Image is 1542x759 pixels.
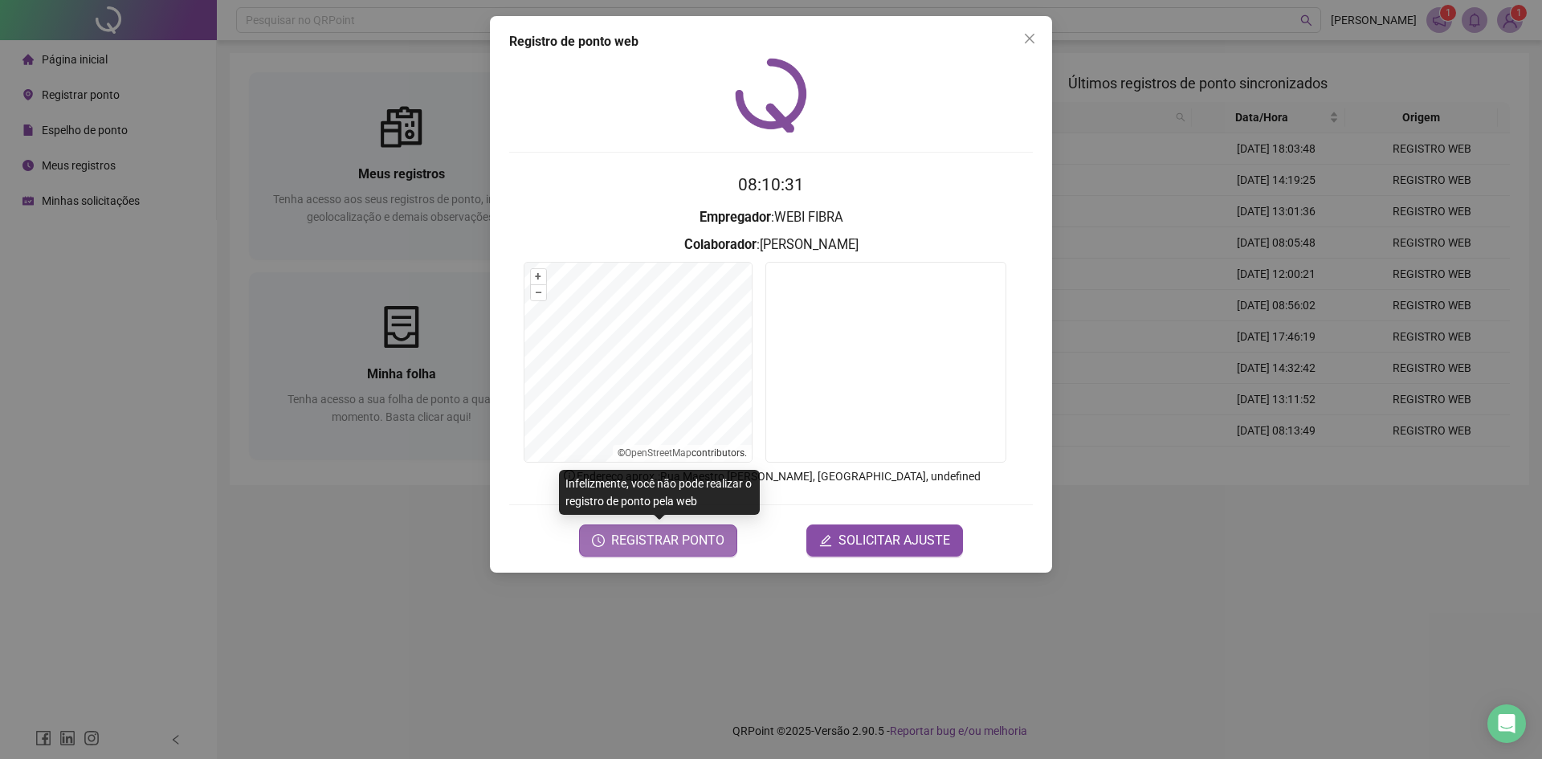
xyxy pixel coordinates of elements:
[509,32,1033,51] div: Registro de ponto web
[1017,26,1042,51] button: Close
[509,467,1033,485] p: Endereço aprox. : Rua Maestro [PERSON_NAME], [GEOGRAPHIC_DATA], undefined
[559,470,760,515] div: Infelizmente, você não pode realizar o registro de ponto pela web
[579,524,737,557] button: REGISTRAR PONTO
[562,468,577,483] span: info-circle
[611,531,724,550] span: REGISTRAR PONTO
[618,447,747,459] li: © contributors.
[1023,32,1036,45] span: close
[531,269,546,284] button: +
[819,534,832,547] span: edit
[1487,704,1526,743] div: Open Intercom Messenger
[625,447,691,459] a: OpenStreetMap
[684,237,757,252] strong: Colaborador
[735,58,807,133] img: QRPoint
[531,285,546,300] button: –
[509,235,1033,255] h3: : [PERSON_NAME]
[806,524,963,557] button: editSOLICITAR AJUSTE
[509,207,1033,228] h3: : WEBI FIBRA
[738,175,804,194] time: 08:10:31
[838,531,950,550] span: SOLICITAR AJUSTE
[700,210,771,225] strong: Empregador
[592,534,605,547] span: clock-circle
